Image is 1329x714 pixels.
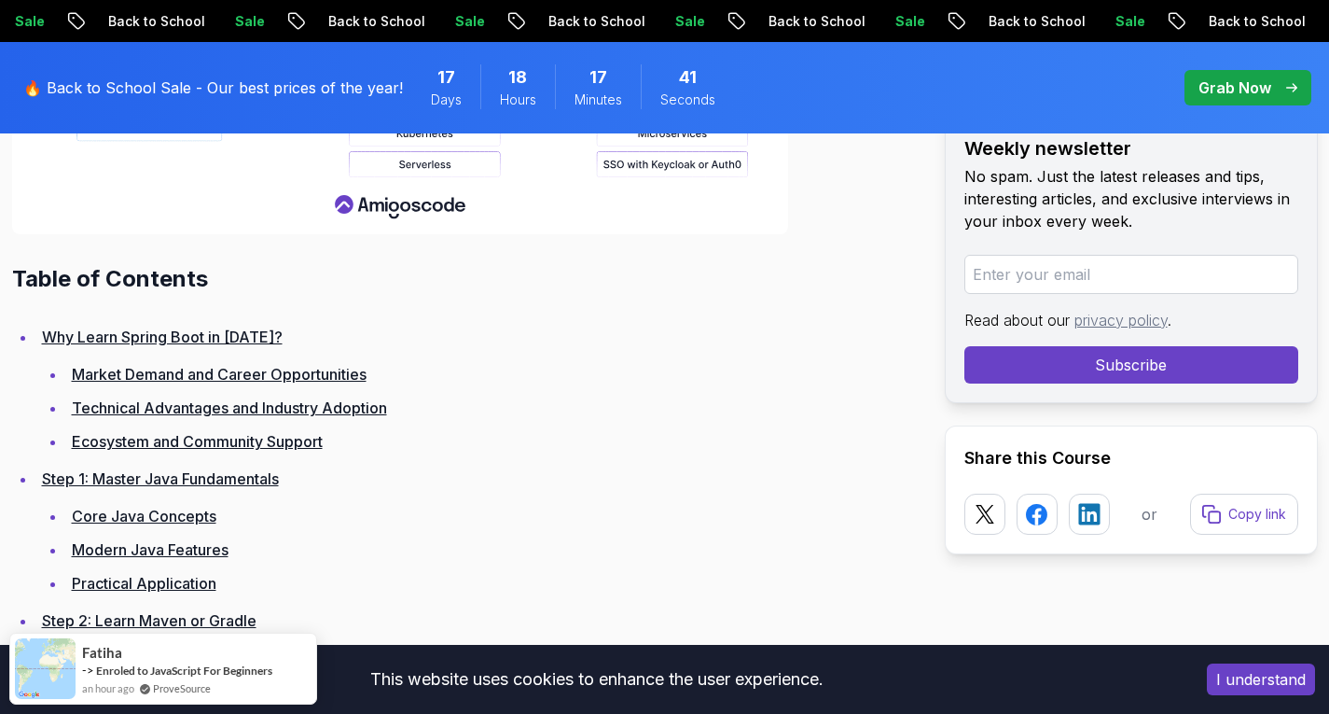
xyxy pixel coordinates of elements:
p: Back to School [974,12,1101,31]
span: -> [82,663,94,678]
p: No spam. Just the latest releases and tips, interesting articles, and exclusive interviews in you... [964,165,1298,232]
input: Enter your email [964,255,1298,294]
p: Sale [660,12,720,31]
span: Minutes [575,91,622,109]
span: 17 Days [437,64,455,91]
p: Sale [880,12,940,31]
span: 18 Hours [508,64,527,91]
a: Core Java Concepts [72,507,216,525]
span: 41 Seconds [679,64,697,91]
span: Hours [500,91,536,109]
p: Back to School [754,12,880,31]
a: Enroled to JavaScript For Beginners [96,664,272,678]
p: 🔥 Back to School Sale - Our best prices of the year! [23,77,403,99]
a: Practical Application [72,574,216,593]
a: ProveSource [153,680,211,696]
button: Copy link [1190,494,1298,535]
p: Back to School [1194,12,1321,31]
span: Days [431,91,462,109]
p: Copy link [1228,505,1286,524]
span: Fatiha [82,645,122,661]
a: Modern Java Features [72,540,228,559]
a: Ecosystem and Community Support [72,432,323,451]
span: 17 Minutes [589,64,607,91]
p: Sale [220,12,280,31]
p: Grab Now [1198,77,1271,99]
button: Accept cookies [1207,664,1315,695]
span: Seconds [660,91,715,109]
p: Sale [1101,12,1160,31]
h2: Weekly newsletter [964,135,1298,161]
a: Step 1: Master Java Fundamentals [42,469,279,488]
a: Step 2: Learn Maven or Gradle [42,611,256,630]
a: Why Learn Spring Boot in [DATE]? [42,328,283,346]
a: privacy policy [1074,311,1168,329]
a: Technical Advantages and Industry Adoption [72,399,387,417]
img: provesource social proof notification image [15,638,76,699]
h2: Share this Course [964,445,1298,471]
p: Back to School [313,12,440,31]
p: or [1142,503,1157,525]
span: an hour ago [82,680,134,696]
p: Back to School [533,12,660,31]
p: Sale [440,12,500,31]
a: Market Demand and Career Opportunities [72,365,367,384]
p: Back to School [93,12,220,31]
div: This website uses cookies to enhance the user experience. [14,659,1179,700]
p: Read about our . [964,309,1298,331]
h2: Table of Contents [12,264,915,294]
button: Subscribe [964,346,1298,384]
